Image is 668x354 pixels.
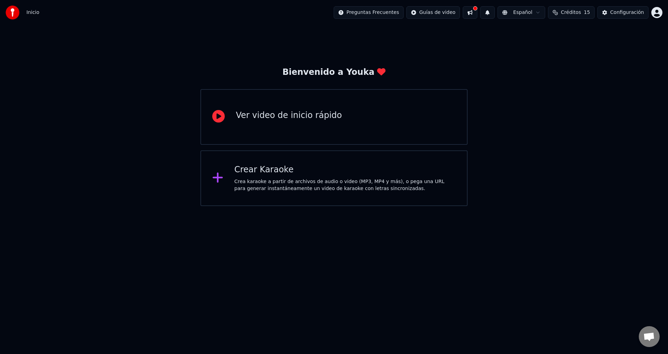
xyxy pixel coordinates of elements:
[584,9,590,16] span: 15
[334,6,404,19] button: Preguntas Frecuentes
[561,9,581,16] span: Créditos
[234,164,456,175] div: Crear Karaoke
[548,6,595,19] button: Créditos15
[236,110,342,121] div: Ver video de inicio rápido
[597,6,649,19] button: Configuración
[6,6,19,19] img: youka
[610,9,644,16] div: Configuración
[26,9,39,16] nav: breadcrumb
[639,326,660,347] a: Chat abierto
[406,6,460,19] button: Guías de video
[26,9,39,16] span: Inicio
[234,178,456,192] div: Crea karaoke a partir de archivos de audio o video (MP3, MP4 y más), o pega una URL para generar ...
[283,67,386,78] div: Bienvenido a Youka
